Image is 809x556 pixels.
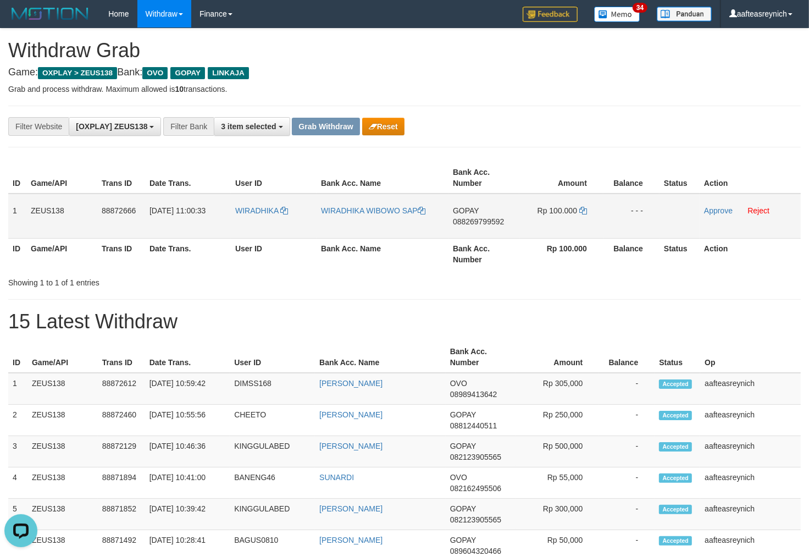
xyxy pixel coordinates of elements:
td: 1 [8,373,27,405]
span: GOPAY [170,67,205,79]
th: Bank Acc. Name [315,342,446,373]
img: Button%20Memo.svg [594,7,640,22]
td: Rp 300,000 [516,499,600,530]
strong: 10 [175,85,184,93]
td: - [599,499,655,530]
td: 88872612 [98,373,145,405]
span: 3 item selected [221,122,276,131]
button: Reset [362,118,404,135]
td: aafteasreynich [700,436,801,467]
td: ZEUS138 [27,405,98,436]
span: Copy 082123905565 to clipboard [450,453,501,461]
td: Rp 305,000 [516,373,600,405]
img: Feedback.jpg [523,7,578,22]
span: [OXPLAY] ZEUS138 [76,122,147,131]
span: Copy 088269799592 to clipboard [453,217,504,226]
span: 88872666 [102,206,136,215]
span: WIRADHIKA [235,206,279,215]
td: [DATE] 10:59:42 [145,373,230,405]
span: Rp 100.000 [538,206,577,215]
th: Op [700,342,801,373]
span: GOPAY [450,410,476,419]
th: Bank Acc. Number [446,342,516,373]
span: Accepted [659,505,692,514]
td: [DATE] 10:39:42 [145,499,230,530]
th: Date Trans. [145,238,231,269]
span: Accepted [659,411,692,420]
a: SUNARDI [319,473,354,482]
th: Balance [603,162,660,194]
a: Reject [747,206,769,215]
h1: Withdraw Grab [8,40,801,62]
th: Action [700,238,801,269]
span: Accepted [659,474,692,483]
th: User ID [230,342,315,373]
span: 34 [633,3,647,13]
td: KINGGULABED [230,436,315,467]
td: ZEUS138 [27,373,98,405]
span: LINKAJA [208,67,249,79]
td: ZEUS138 [26,194,97,239]
td: ZEUS138 [27,436,98,467]
a: [PERSON_NAME] [319,504,383,513]
td: [DATE] 10:55:56 [145,405,230,436]
span: Copy 08812440511 to clipboard [450,421,497,430]
th: Game/API [26,238,97,269]
span: OVO [450,473,467,482]
th: ID [8,342,27,373]
span: GOPAY [450,536,476,544]
a: [PERSON_NAME] [319,379,383,388]
a: [PERSON_NAME] [319,442,383,450]
td: Rp 250,000 [516,405,600,436]
th: Balance [603,238,660,269]
span: GOPAY [450,442,476,450]
span: Accepted [659,379,692,389]
th: Bank Acc. Number [448,238,519,269]
th: ID [8,162,26,194]
th: User ID [231,162,317,194]
p: Grab and process withdraw. Maximum allowed is transactions. [8,84,801,95]
td: Rp 55,000 [516,467,600,499]
span: Accepted [659,442,692,452]
span: OVO [142,67,168,79]
td: [DATE] 10:41:00 [145,467,230,499]
td: 4 [8,467,27,499]
td: 5 [8,499,27,530]
td: 2 [8,405,27,436]
img: MOTION_logo.png [8,5,92,22]
td: DIMSS168 [230,373,315,405]
th: Bank Acc. Name [317,162,448,194]
td: 88872129 [98,436,145,467]
h1: 15 Latest Withdraw [8,311,801,333]
span: Copy 082162495506 to clipboard [450,484,501,493]
button: 3 item selected [214,117,290,136]
th: Rp 100.000 [519,238,603,269]
td: 88871852 [98,499,145,530]
th: Status [660,162,700,194]
th: Action [700,162,801,194]
td: - - - [603,194,660,239]
th: Game/API [27,342,98,373]
td: KINGGULABED [230,499,315,530]
td: - [599,373,655,405]
span: OVO [450,379,467,388]
div: Filter Bank [163,117,214,136]
td: ZEUS138 [27,499,98,530]
th: Amount [519,162,603,194]
div: Showing 1 to 1 of 1 entries [8,273,329,288]
td: aafteasreynich [700,499,801,530]
span: GOPAY [453,206,479,215]
td: [DATE] 10:46:36 [145,436,230,467]
th: Status [655,342,700,373]
a: Copy 100000 to clipboard [579,206,587,215]
button: [OXPLAY] ZEUS138 [69,117,161,136]
th: Bank Acc. Number [448,162,519,194]
span: GOPAY [450,504,476,513]
th: Bank Acc. Name [317,238,448,269]
td: BANENG46 [230,467,315,499]
h4: Game: Bank: [8,67,801,78]
span: [DATE] 11:00:33 [149,206,206,215]
td: aafteasreynich [700,405,801,436]
td: aafteasreynich [700,373,801,405]
td: - [599,405,655,436]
